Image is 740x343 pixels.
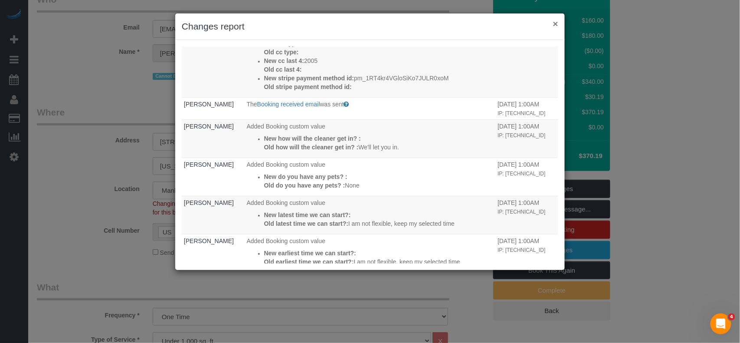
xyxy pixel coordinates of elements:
[245,24,496,97] td: What
[245,234,496,272] td: What
[264,219,494,228] p: I am not flexible, keep my selected time
[264,181,494,190] p: None
[495,196,558,234] td: When
[184,237,234,244] a: [PERSON_NAME]
[182,234,245,272] td: Who
[264,75,354,82] strong: New stripe payment method id:
[247,101,257,108] span: The
[182,97,245,119] td: Who
[264,49,299,56] strong: Old cc type:
[257,101,320,108] a: Booking received email
[245,158,496,196] td: What
[264,66,302,73] strong: Old cc last 4:
[264,258,354,265] strong: Old earliest time we can start?:
[247,123,325,130] span: Added Booking custom value
[245,97,496,119] td: What
[498,171,545,177] small: IP: [TECHNICAL_ID]
[495,119,558,158] td: When
[175,13,565,270] sui-modal: Changes report
[245,119,496,158] td: What
[495,158,558,196] td: When
[182,20,558,33] h3: Changes report
[264,211,351,218] strong: New latest time we can start?:
[264,57,305,64] strong: New cc last 4:
[264,257,494,266] p: I am not flexible, keep my selected time
[264,144,359,151] strong: Old how will the cleaner get in? :
[182,196,245,234] td: Who
[498,132,545,139] small: IP: [TECHNICAL_ID]
[247,161,325,168] span: Added Booking custom value
[498,247,545,253] small: IP: [TECHNICAL_ID]
[247,199,325,206] span: Added Booking custom value
[264,220,349,227] strong: Old latest time we can start?:
[495,24,558,97] td: When
[495,97,558,119] td: When
[320,101,344,108] span: was sent
[264,182,345,189] strong: Old do you have any pets? :
[247,237,325,244] span: Added Booking custom value
[498,209,545,215] small: IP: [TECHNICAL_ID]
[264,250,356,257] strong: New earliest time we can start?:
[728,313,735,320] span: 4
[264,173,347,180] strong: New do you have any pets? :
[264,74,494,82] p: pm_1RT4kr4VGloSiKo7JULR0xoM
[495,234,558,272] td: When
[264,143,494,152] p: We'll let you in.
[184,101,234,108] a: [PERSON_NAME]
[184,161,234,168] a: [PERSON_NAME]
[264,56,494,65] p: 2005
[498,110,545,116] small: IP: [TECHNICAL_ID]
[711,313,731,334] iframe: Intercom live chat
[264,135,361,142] strong: New how will the cleaner get in? :
[245,196,496,234] td: What
[553,19,558,28] button: ×
[184,199,234,206] a: [PERSON_NAME]
[182,119,245,158] td: Who
[182,24,245,97] td: Who
[264,83,352,90] strong: Old stripe payment method id:
[184,123,234,130] a: [PERSON_NAME]
[182,158,245,196] td: Who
